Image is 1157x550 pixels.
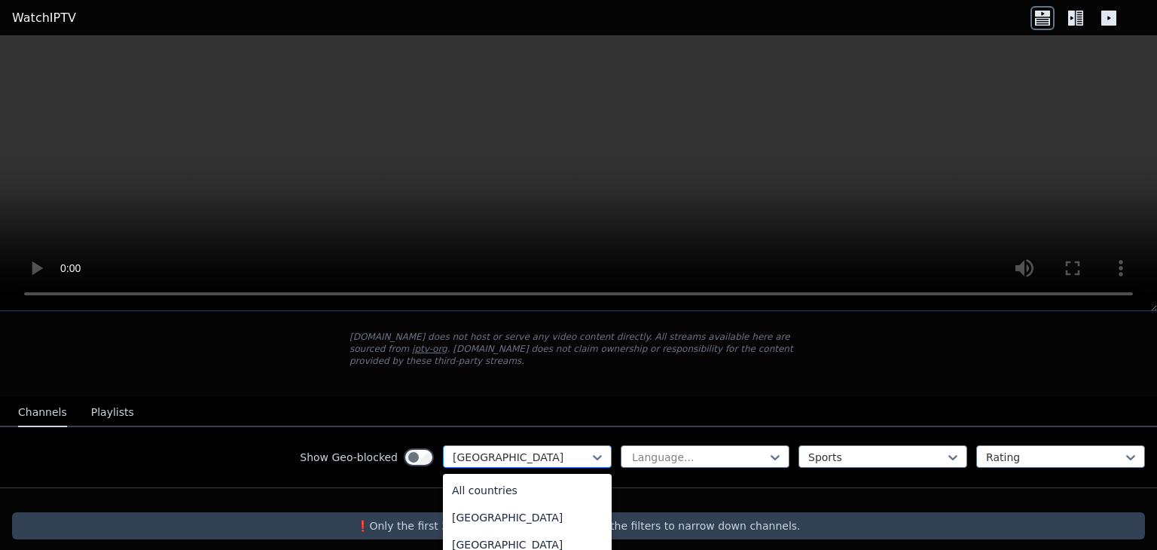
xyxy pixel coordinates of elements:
[91,399,134,427] button: Playlists
[12,9,76,27] a: WatchIPTV
[443,477,612,504] div: All countries
[18,399,67,427] button: Channels
[443,504,612,531] div: [GEOGRAPHIC_DATA]
[300,450,398,465] label: Show Geo-blocked
[412,344,447,354] a: iptv-org
[18,518,1139,533] p: ❗️Only the first 250 channels are returned, use the filters to narrow down channels.
[350,331,807,367] p: [DOMAIN_NAME] does not host or serve any video content directly. All streams available here are s...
